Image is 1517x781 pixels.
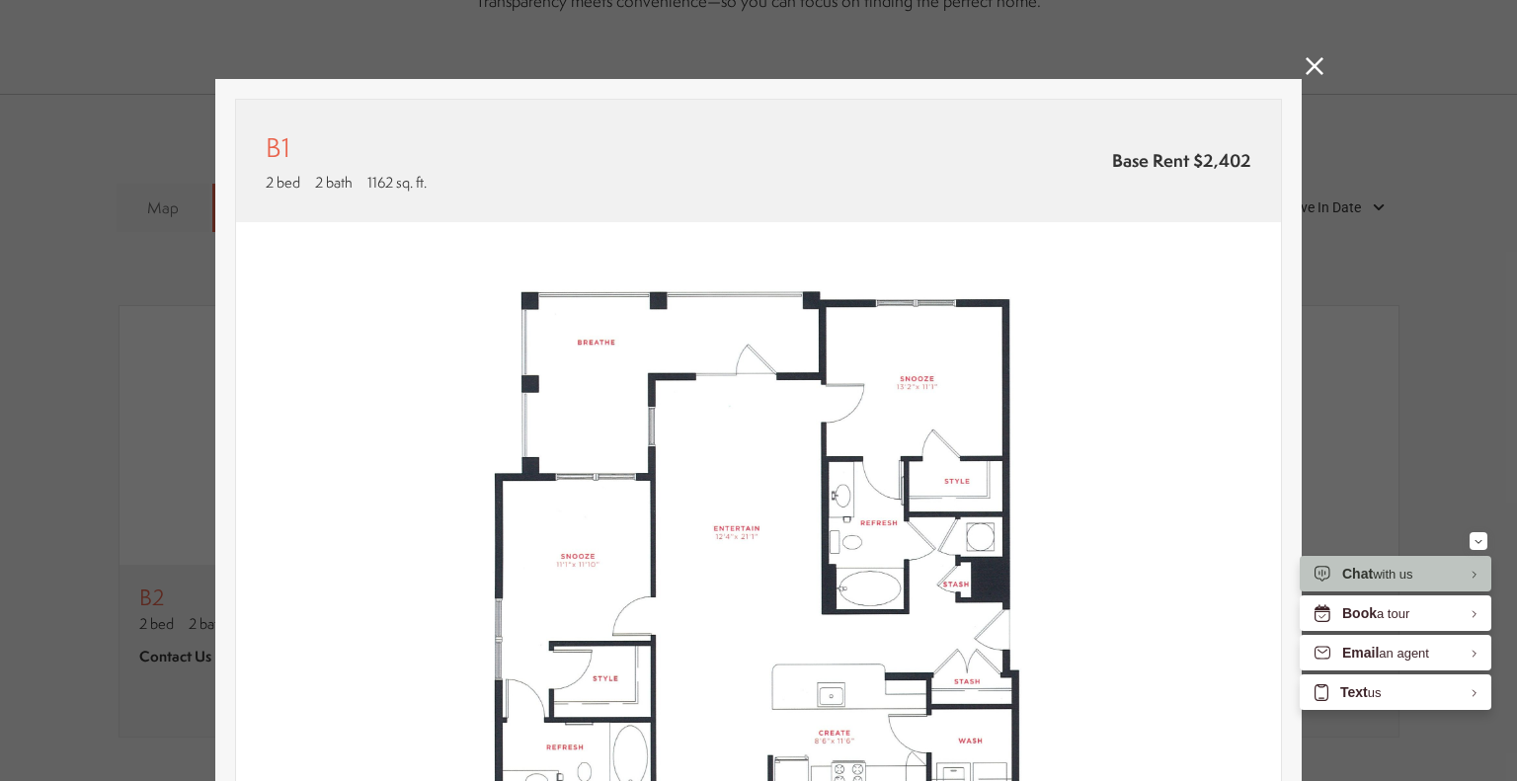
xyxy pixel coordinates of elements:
p: B1 [266,129,290,167]
span: 1162 sq. ft. [367,172,427,193]
span: 2 bed [266,172,300,193]
span: Base Rent $2,402 [1112,148,1251,173]
span: 2 bath [315,172,353,193]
